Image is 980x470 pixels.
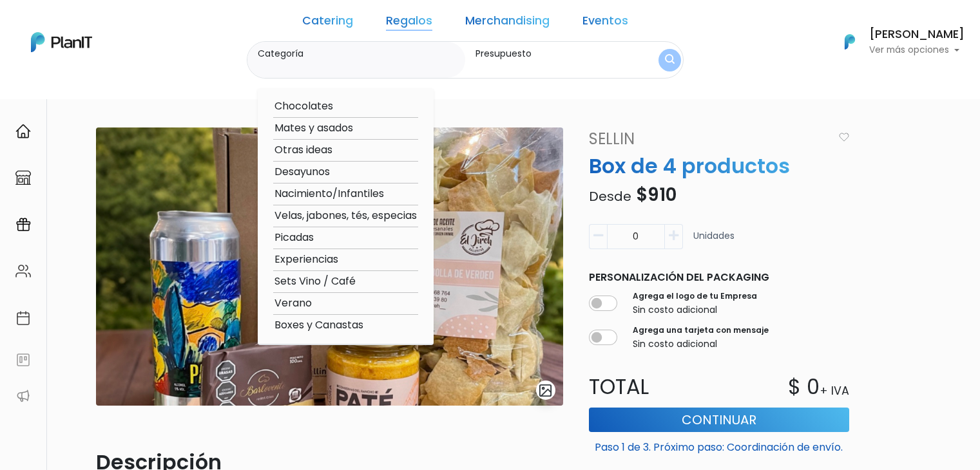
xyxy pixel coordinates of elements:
[15,388,31,404] img: partners-52edf745621dab592f3b2c58e3bca9d71375a7ef29c3b500c9f145b62cc070d4.svg
[581,371,719,402] p: Total
[665,54,675,66] img: search_button-432b6d5273f82d61273b3651a40e1bd1b912527efae98b1b7a1b2c0702e16a8d.svg
[581,127,834,151] a: SELLIN
[633,337,769,351] p: Sin costo adicional
[869,29,965,41] h6: [PERSON_NAME]
[273,142,418,158] option: Otras ideas
[386,15,432,31] a: Regalos
[820,382,849,399] p: + IVA
[836,28,864,56] img: PlanIt Logo
[273,274,418,290] option: Sets Vino / Café
[633,303,757,317] p: Sin costo adicional
[273,99,418,115] option: Chocolates
[96,127,563,406] img: 8A3A565E-FF75-4788-8FDD-8C934B6B0ABD.jpeg
[465,15,550,31] a: Merchandising
[589,408,849,432] button: Continuar
[582,15,628,31] a: Eventos
[15,263,31,279] img: people-662611757002400ad9ed0e3c099ab2801c6687ba6c219adb57efc949bc21e19d.svg
[538,383,553,398] img: gallery-light
[633,324,769,336] label: Agrega una tarjeta con mensaje
[302,15,353,31] a: Catering
[476,47,635,61] label: Presupuesto
[15,310,31,326] img: calendar-87d922413cdce8b2cf7b7f5f62616a5cf9e4887200fb71536465627b3292af00.svg
[15,124,31,139] img: home-e721727adea9d79c4d83392d1f703f7f8bce08238fde08b1acbfd93340b81755.svg
[839,133,849,142] img: heart_icon
[788,371,820,402] p: $ 0
[15,170,31,185] img: marketplace-4ceaa7011d94191e9ded77b95e3339b90024bf715f7c57f8cf31f2d8c509eaba.svg
[273,208,418,224] option: Velas, jabones, tés, especias
[273,120,418,136] option: Mates y asados
[273,230,418,246] option: Picadas
[15,217,31,232] img: campaigns-02234683943229c281be62815700db0a1741e53638e28bf9629b52c665b00959.svg
[589,187,631,205] span: Desde
[15,352,31,368] img: feedback-78b5a0c8f98aac82b08bfc38622c3050aee476f2c9584af64705fc4e61158814.svg
[273,317,418,334] option: Boxes y Canastas
[589,435,849,455] p: Paso 1 de 3. Próximo paso: Coordinación de envío.
[869,46,965,55] p: Ver más opciones
[633,290,757,302] label: Agrega el logo de tu Empresa
[828,25,965,59] button: PlanIt Logo [PERSON_NAME] Ver más opciones
[693,229,735,254] p: Unidades
[258,47,460,61] label: Categoría
[589,270,849,285] p: Personalización del packaging
[273,252,418,268] option: Experiencias
[581,151,857,182] p: Box de 4 productos
[31,32,92,52] img: PlanIt Logo
[273,164,418,180] option: Desayunos
[273,296,418,312] option: Verano
[636,182,677,207] span: $910
[273,186,418,202] option: Nacimiento/Infantiles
